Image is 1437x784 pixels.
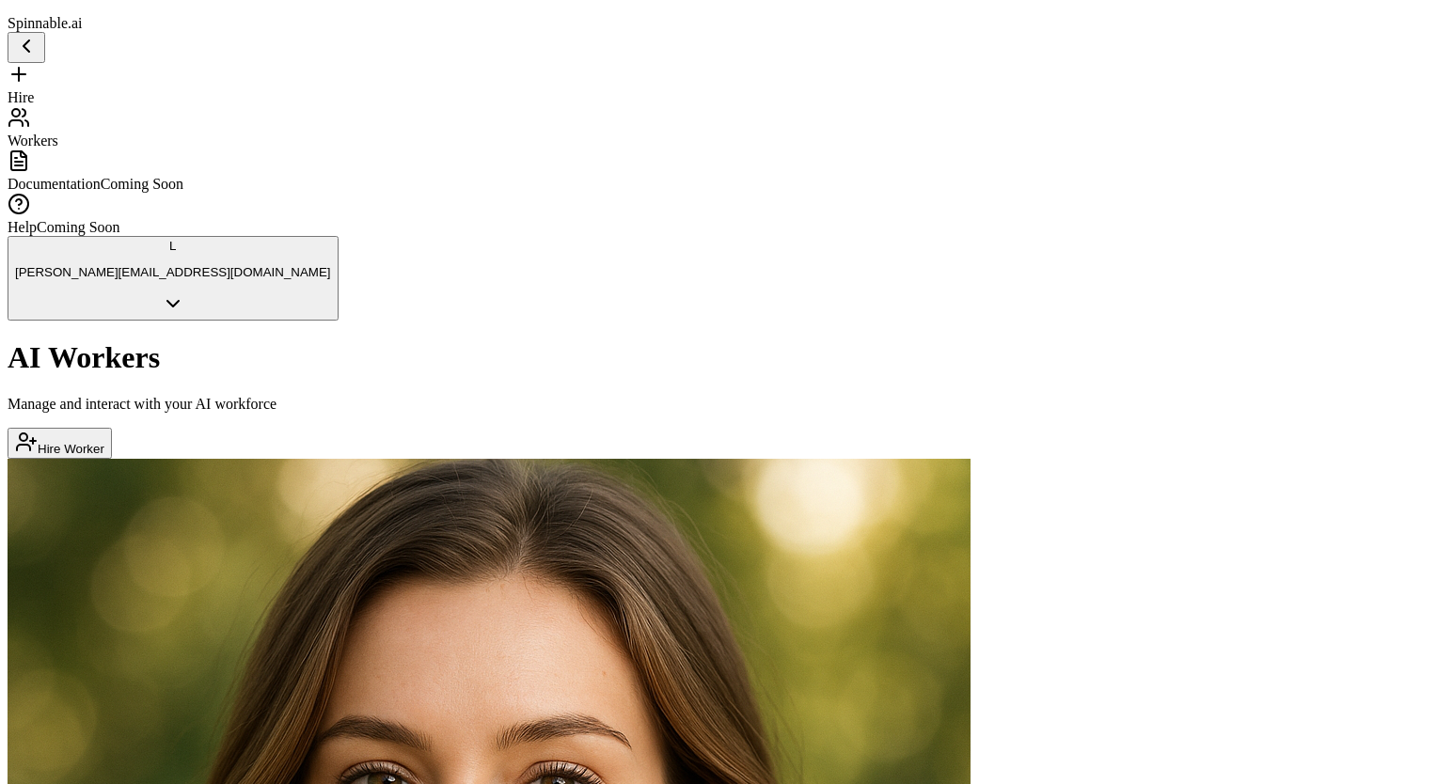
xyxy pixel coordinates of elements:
button: Hire Worker [8,428,112,459]
span: Help [8,219,37,235]
span: .ai [68,15,83,31]
span: Workers [8,133,58,149]
p: [PERSON_NAME][EMAIL_ADDRESS][DOMAIN_NAME] [15,265,331,279]
h1: AI Workers [8,340,1429,375]
span: Documentation [8,176,101,192]
span: Coming Soon [101,176,183,192]
a: Hire Worker [8,440,112,456]
span: Coming Soon [37,219,119,235]
span: Spinnable [8,15,83,31]
span: L [169,239,176,253]
span: Hire [8,89,34,105]
p: Manage and interact with your AI workforce [8,396,1429,413]
button: L[PERSON_NAME][EMAIL_ADDRESS][DOMAIN_NAME] [8,236,339,321]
